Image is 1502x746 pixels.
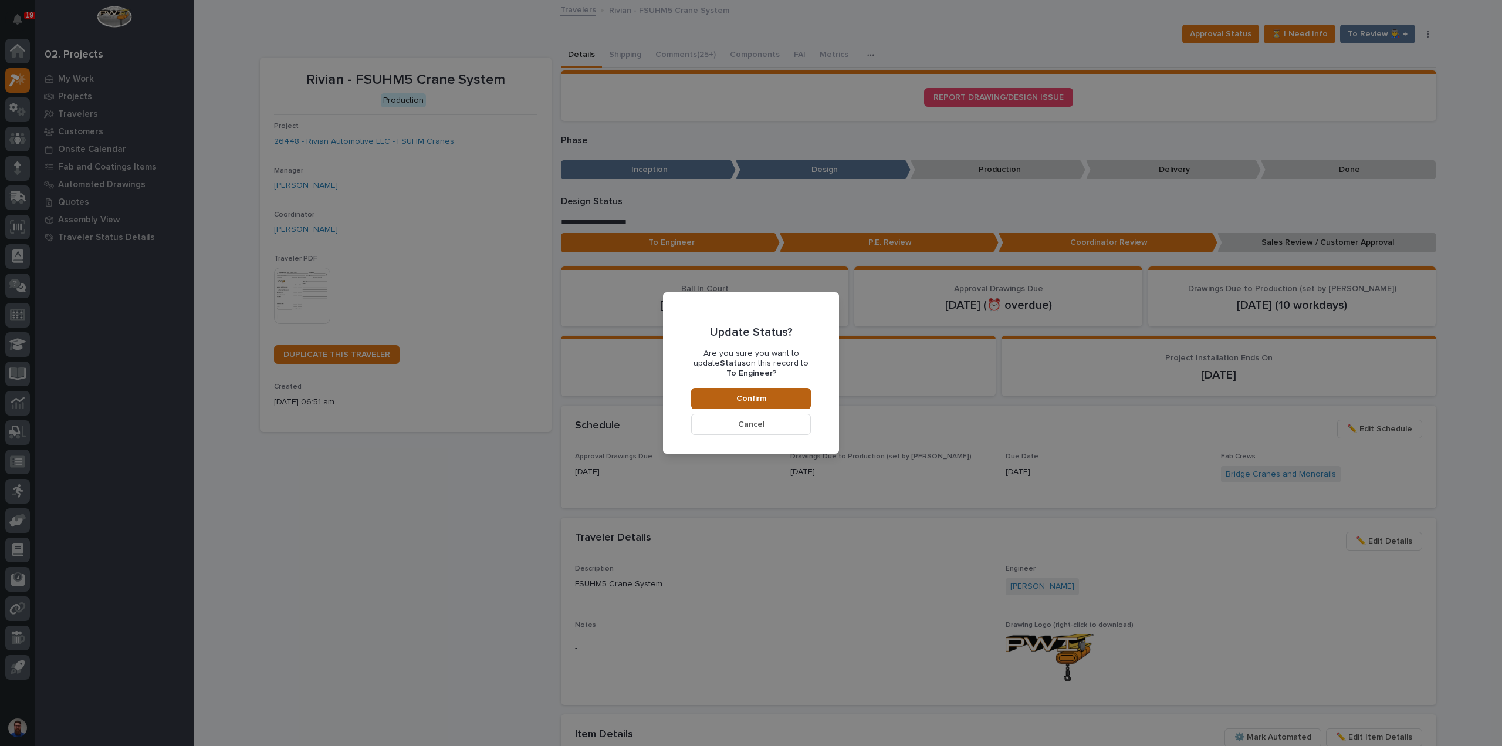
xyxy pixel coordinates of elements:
[710,325,793,339] p: Update Status?
[691,349,811,378] p: Are you sure you want to update on this record to ?
[736,393,766,404] span: Confirm
[726,369,773,377] b: To Engineer
[691,388,811,409] button: Confirm
[738,419,764,430] span: Cancel
[691,414,811,435] button: Cancel
[720,359,746,367] b: Status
